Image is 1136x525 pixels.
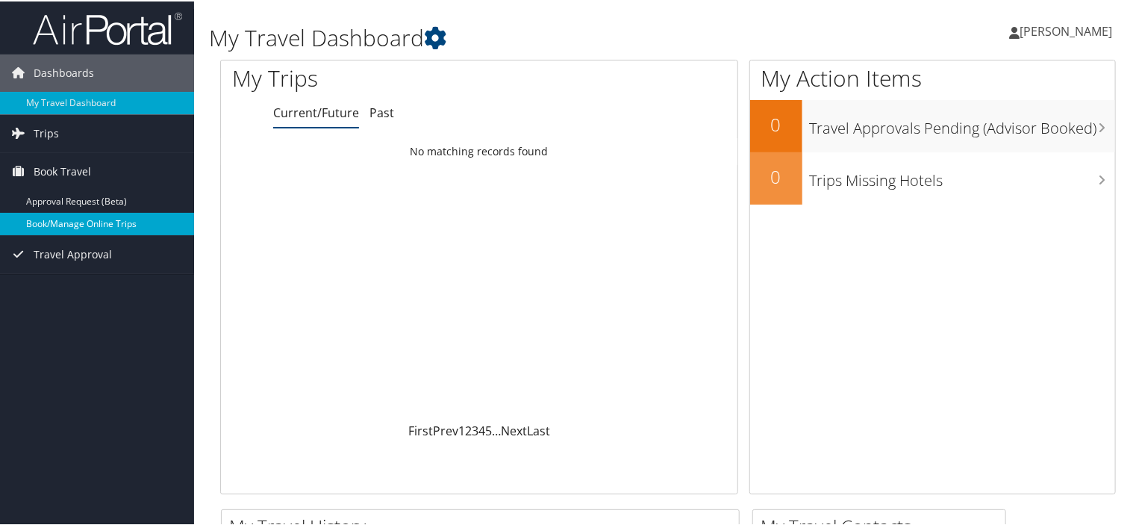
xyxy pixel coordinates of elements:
[472,421,478,438] a: 3
[465,421,472,438] a: 2
[501,421,527,438] a: Next
[1020,22,1112,38] span: [PERSON_NAME]
[750,61,1115,93] h1: My Action Items
[478,421,485,438] a: 4
[33,10,182,45] img: airportal-logo.png
[750,163,802,188] h2: 0
[1009,7,1127,52] a: [PERSON_NAME]
[810,109,1115,137] h3: Travel Approvals Pending (Advisor Booked)
[34,114,59,151] span: Trips
[810,161,1115,190] h3: Trips Missing Hotels
[34,53,94,90] span: Dashboards
[408,421,433,438] a: First
[34,234,112,272] span: Travel Approval
[750,151,1115,203] a: 0Trips Missing Hotels
[221,137,737,164] td: No matching records found
[750,99,1115,151] a: 0Travel Approvals Pending (Advisor Booked)
[369,103,394,119] a: Past
[209,21,821,52] h1: My Travel Dashboard
[750,111,802,136] h2: 0
[232,61,511,93] h1: My Trips
[273,103,359,119] a: Current/Future
[485,421,492,438] a: 5
[458,421,465,438] a: 1
[433,421,458,438] a: Prev
[527,421,550,438] a: Last
[34,152,91,189] span: Book Travel
[492,421,501,438] span: …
